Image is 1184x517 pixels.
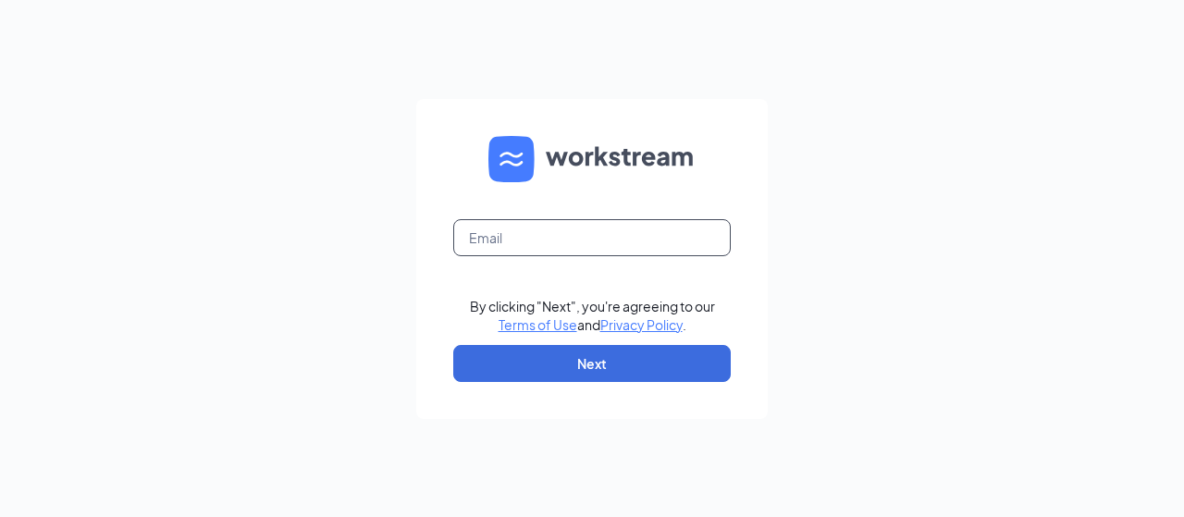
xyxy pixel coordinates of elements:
img: WS logo and Workstream text [488,136,696,182]
input: Email [453,219,731,256]
button: Next [453,345,731,382]
div: By clicking "Next", you're agreeing to our and . [470,297,715,334]
a: Terms of Use [499,316,577,333]
a: Privacy Policy [600,316,683,333]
